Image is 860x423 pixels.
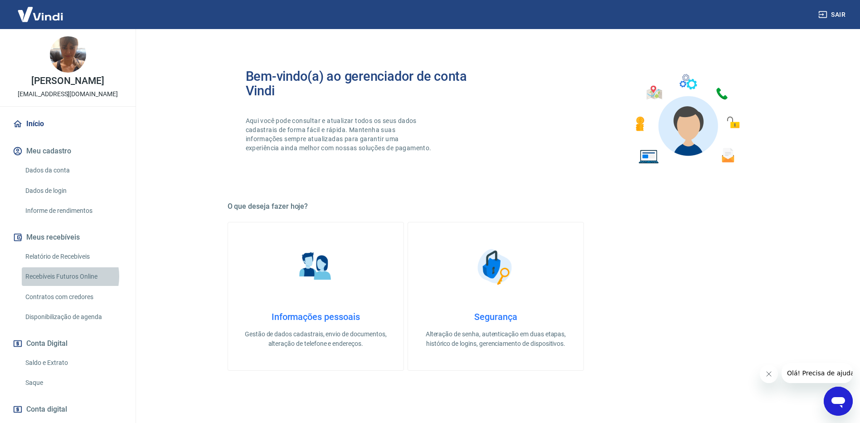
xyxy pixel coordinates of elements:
img: Informações pessoais [293,244,338,290]
a: Dados da conta [22,161,125,180]
button: Meu cadastro [11,141,125,161]
iframe: Fechar mensagem [760,365,778,383]
a: Disponibilização de agenda [22,308,125,326]
img: Imagem de um avatar masculino com diversos icones exemplificando as funcionalidades do gerenciado... [627,69,746,169]
button: Sair [816,6,849,23]
h4: Informações pessoais [243,311,389,322]
button: Meus recebíveis [11,227,125,247]
h4: Segurança [423,311,569,322]
img: Vindi [11,0,70,28]
a: Informações pessoaisInformações pessoaisGestão de dados cadastrais, envio de documentos, alteraçã... [228,222,404,371]
p: Gestão de dados cadastrais, envio de documentos, alteração de telefone e endereços. [243,330,389,349]
img: a8bbd614-93eb-4a6f-948f-d1476001f0a4.jpeg [50,36,86,73]
a: SegurançaSegurançaAlteração de senha, autenticação em duas etapas, histórico de logins, gerenciam... [408,222,584,371]
a: Início [11,114,125,134]
p: Alteração de senha, autenticação em duas etapas, histórico de logins, gerenciamento de dispositivos. [423,330,569,349]
p: [EMAIL_ADDRESS][DOMAIN_NAME] [18,89,118,99]
a: Saldo e Extrato [22,354,125,372]
span: Conta digital [26,403,67,416]
iframe: Botão para abrir a janela de mensagens [824,387,853,416]
p: [PERSON_NAME] [31,76,104,86]
button: Conta Digital [11,334,125,354]
a: Saque [22,374,125,392]
a: Informe de rendimentos [22,202,125,220]
h2: Bem-vindo(a) ao gerenciador de conta Vindi [246,69,496,98]
a: Dados de login [22,182,125,200]
span: Olá! Precisa de ajuda? [5,6,76,14]
a: Relatório de Recebíveis [22,247,125,266]
iframe: Mensagem da empresa [782,363,853,383]
p: Aqui você pode consultar e atualizar todos os seus dados cadastrais de forma fácil e rápida. Mant... [246,116,433,152]
h5: O que deseja fazer hoje? [228,202,764,211]
a: Conta digital [11,399,125,419]
a: Contratos com credores [22,288,125,306]
a: Recebíveis Futuros Online [22,267,125,286]
img: Segurança [473,244,518,290]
